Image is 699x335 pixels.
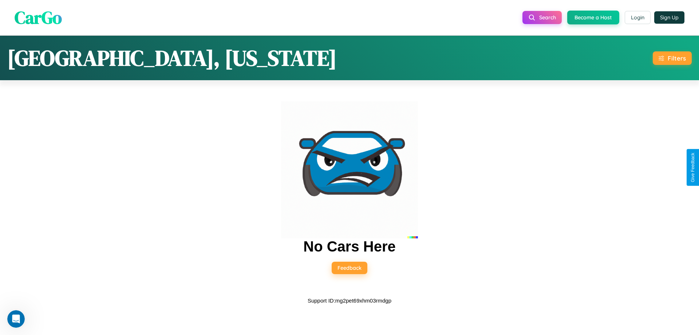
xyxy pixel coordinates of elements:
span: CarGo [15,5,62,30]
img: car [281,101,418,238]
p: Support ID: mg2pet69xhm03rmdgp [308,296,391,305]
button: Filters [653,51,692,65]
div: Give Feedback [690,153,695,182]
button: Login [625,11,651,24]
button: Feedback [332,262,367,274]
button: Become a Host [567,11,619,24]
iframe: Intercom live chat [7,310,25,328]
div: Filters [668,54,686,62]
button: Search [522,11,562,24]
h1: [GEOGRAPHIC_DATA], [US_STATE] [7,43,337,73]
h2: No Cars Here [303,238,395,255]
button: Sign Up [654,11,684,24]
span: Search [539,14,556,21]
